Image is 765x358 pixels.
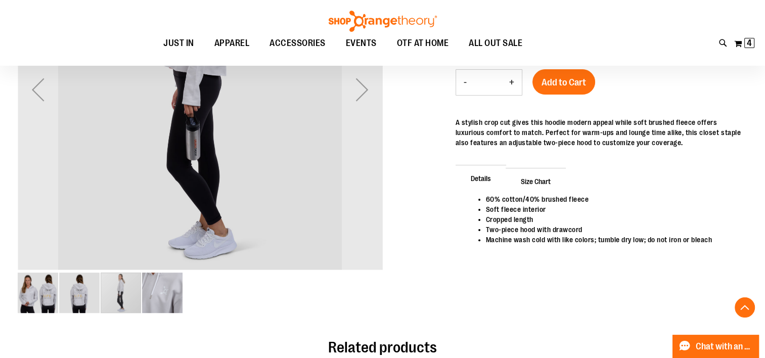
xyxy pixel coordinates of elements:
span: ALL OUT SALE [469,32,522,55]
button: Increase product quantity [502,70,522,95]
input: Product quantity [474,70,502,95]
li: 60% cotton/40% brushed fleece [486,194,737,204]
div: image 2 of 4 [59,272,101,314]
img: Alternate image #3 for 1537787 [142,273,183,313]
span: EVENTS [346,32,377,55]
button: Back To Top [735,297,755,318]
div: image 1 of 4 [18,272,59,314]
button: Decrease product quantity [456,70,474,95]
button: Chat with an Expert [672,335,759,358]
span: Related products [328,339,437,356]
span: Chat with an Expert [696,342,753,351]
div: A stylish crop cut gives this hoodie modern appeal while soft brushed fleece offers luxurious com... [456,117,747,148]
li: Two-piece hood with drawcord [486,225,737,235]
li: Cropped length [486,214,737,225]
span: Add to Cart [542,77,586,88]
div: image 4 of 4 [142,272,183,314]
li: Machine wash cold with like colors; tumble dry low; do not iron or bleach [486,235,737,245]
img: Alternate image #1 for 1537787 [59,273,100,313]
button: Add to Cart [532,69,595,95]
span: JUST IN [163,32,194,55]
span: APPAREL [214,32,250,55]
img: Shop Orangetheory [327,11,438,32]
img: Product image for Womens Fleece Crop Hoodie [18,273,58,313]
span: ACCESSORIES [269,32,326,55]
span: OTF AT HOME [397,32,449,55]
span: Details [456,165,506,191]
span: 4 [747,38,752,48]
span: Size Chart [506,168,566,194]
li: Soft fleece interior [486,204,737,214]
div: image 3 of 4 [101,272,142,314]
